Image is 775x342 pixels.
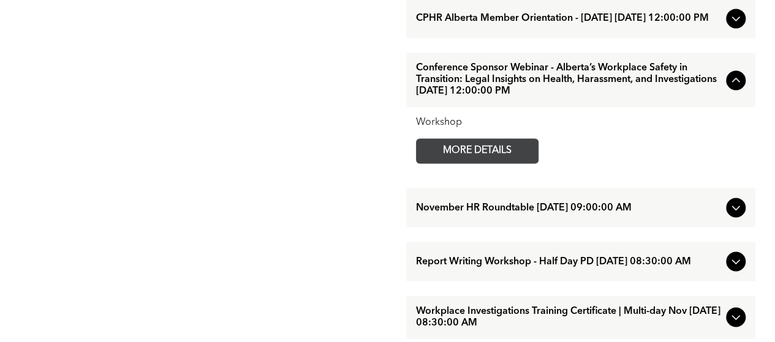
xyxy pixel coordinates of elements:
a: MORE DETAILS [416,138,539,163]
span: Workplace Investigations Training Certificate | Multi-day Nov [DATE] 08:30:00 AM [416,305,721,329]
span: November HR Roundtable [DATE] 09:00:00 AM [416,202,721,214]
span: Conference Sponsor Webinar - Alberta’s Workplace Safety in Transition: Legal Insights on Health, ... [416,62,721,97]
div: Workshop [416,117,746,128]
span: MORE DETAILS [429,139,526,163]
span: Report Writing Workshop - Half Day PD [DATE] 08:30:00 AM [416,256,721,267]
span: CPHR Alberta Member Orientation - [DATE] [DATE] 12:00:00 PM [416,13,721,24]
